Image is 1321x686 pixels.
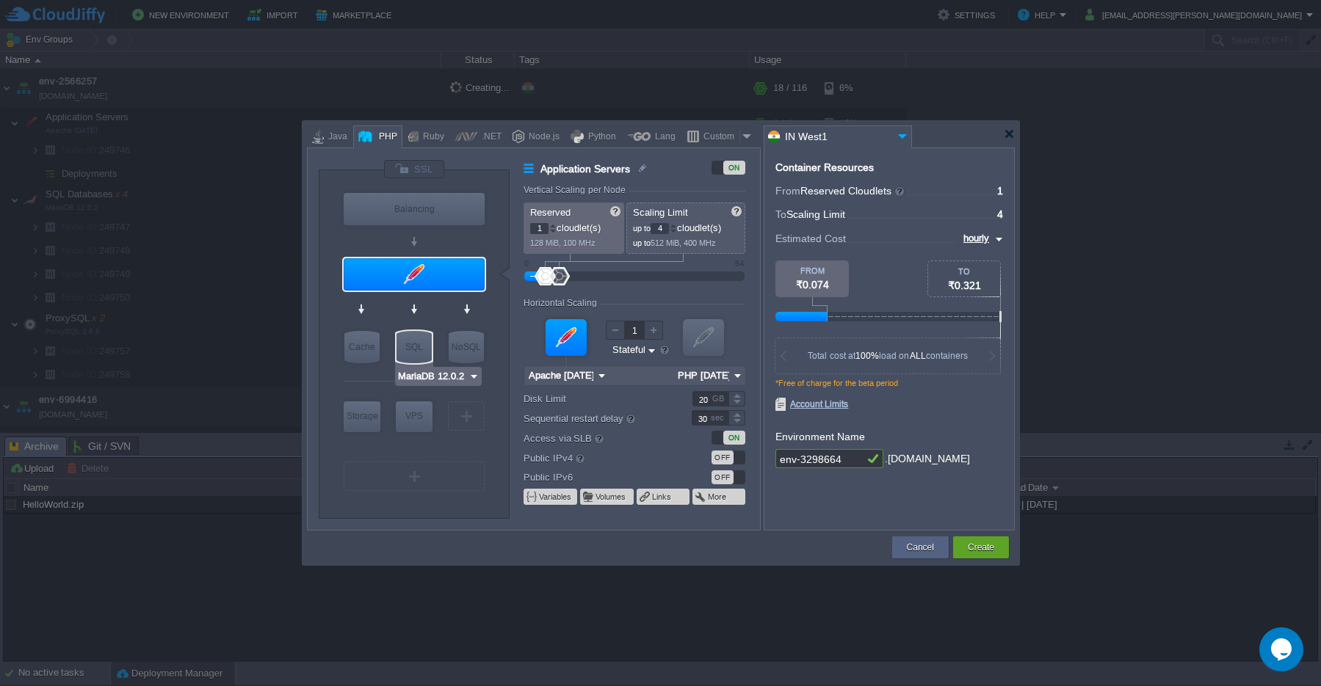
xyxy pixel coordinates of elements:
button: Variables [539,491,573,503]
div: Custom [699,126,739,148]
span: Scaling Limit [786,208,845,220]
div: .NET [477,126,502,148]
div: SQL [397,331,432,363]
div: OFF [712,470,734,484]
div: GB [712,392,727,406]
div: Create New Layer [344,461,485,491]
div: ON [723,431,745,445]
div: Storage Containers [344,401,380,432]
span: up to [633,224,651,233]
span: 512 MiB, 400 MHz [651,238,716,247]
button: Links [652,491,673,503]
label: Sequential restart delay [524,410,673,426]
span: 1 [997,185,1003,197]
div: NoSQL [449,331,484,363]
button: Create [968,540,994,555]
label: Public IPv6 [524,470,673,485]
div: Node.js [524,126,560,148]
div: Vertical Scaling per Node [524,185,629,195]
label: Access via SLB [524,430,673,446]
div: 0 [524,259,529,268]
div: sec [711,411,727,425]
span: ₹0.321 [948,280,981,291]
button: More [708,491,728,503]
div: SQL Databases [397,331,432,363]
span: up to [633,238,651,247]
label: Disk Limit [524,391,673,406]
div: OFF [712,450,734,464]
div: FROM [775,266,849,275]
div: Horizontal Scaling [524,298,601,308]
span: ₹0.074 [796,279,829,291]
div: NoSQL Databases [449,331,484,363]
div: Balancing [344,193,485,225]
span: To [775,208,786,220]
button: Volumes [596,491,627,503]
div: Elastic VPS [396,401,433,432]
label: Environment Name [775,431,865,442]
div: Load Balancer [344,193,485,225]
div: TO [928,267,1000,276]
span: Account Limits [775,398,848,411]
div: ON [723,161,745,175]
div: Application Servers [344,258,485,291]
span: Estimated Cost [775,230,846,247]
div: Storage [344,401,380,431]
div: PHP [374,126,397,148]
span: From [775,185,800,197]
p: cloudlet(s) [530,219,619,234]
div: 64 [735,259,744,268]
p: cloudlet(s) [633,219,740,234]
div: .[DOMAIN_NAME] [885,449,970,469]
div: Python [584,126,616,148]
div: Create New Layer [448,401,485,431]
span: 4 [997,208,1003,220]
div: *Free of charge for the beta period [775,379,1003,398]
iframe: chat widget [1259,627,1306,671]
span: 128 MiB, 100 MHz [530,238,596,247]
div: Java [324,126,347,148]
span: Reserved [530,207,571,218]
div: Lang [651,126,676,148]
div: VPS [396,401,433,431]
label: Public IPv4 [524,450,673,466]
div: Container Resources [775,162,874,173]
span: Scaling Limit [633,207,688,218]
div: Ruby [419,126,444,148]
span: Reserved Cloudlets [800,185,905,197]
div: Cache [344,331,380,363]
button: Cancel [907,540,934,555]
